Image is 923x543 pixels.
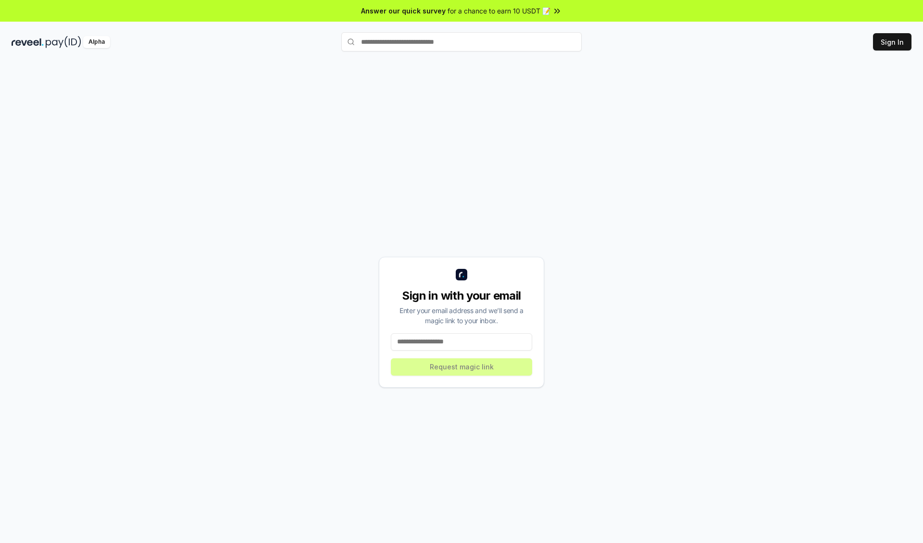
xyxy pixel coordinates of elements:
span: Answer our quick survey [361,6,446,16]
button: Sign In [873,33,911,51]
div: Enter your email address and we’ll send a magic link to your inbox. [391,305,532,326]
img: pay_id [46,36,81,48]
span: for a chance to earn 10 USDT 📝 [448,6,550,16]
img: reveel_dark [12,36,44,48]
img: logo_small [456,269,467,280]
div: Sign in with your email [391,288,532,303]
div: Alpha [83,36,110,48]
